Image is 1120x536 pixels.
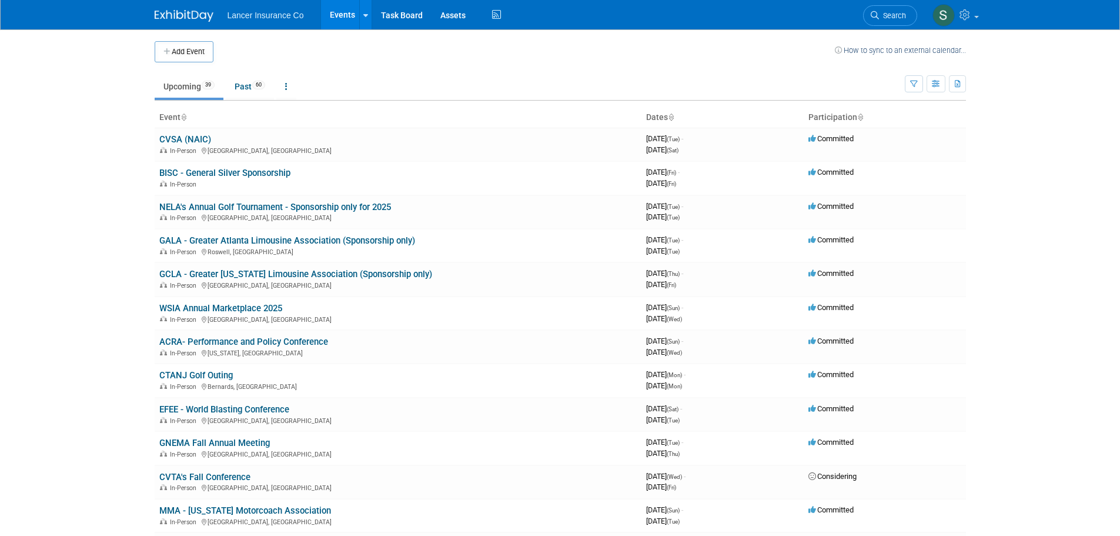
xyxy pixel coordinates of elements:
[646,348,682,357] span: [DATE]
[170,383,200,391] span: In-Person
[667,248,680,255] span: (Tue)
[170,349,200,357] span: In-Person
[646,280,676,289] span: [DATE]
[667,417,680,424] span: (Tue)
[681,269,683,278] span: -
[667,282,676,288] span: (Fri)
[159,505,331,516] a: MMA - [US_STATE] Motorcoach Association
[159,212,637,222] div: [GEOGRAPHIC_DATA], [GEOGRAPHIC_DATA]
[155,75,223,98] a: Upcoming39
[667,237,680,244] span: (Tue)
[646,438,683,447] span: [DATE]
[646,404,682,413] span: [DATE]
[681,438,683,447] span: -
[160,282,167,288] img: In-Person Event
[646,482,676,491] span: [DATE]
[170,181,200,188] span: In-Person
[641,108,804,128] th: Dates
[646,517,680,525] span: [DATE]
[835,46,966,55] a: How to sync to an external calendar...
[646,202,683,211] span: [DATE]
[160,484,167,490] img: In-Person Event
[159,145,637,155] div: [GEOGRAPHIC_DATA], [GEOGRAPHIC_DATA]
[667,451,680,457] span: (Thu)
[170,214,200,222] span: In-Person
[808,168,854,177] span: Committed
[159,269,432,279] a: GCLA - Greater [US_STATE] Limousine Association (Sponsorship only)
[808,269,854,278] span: Committed
[667,181,676,187] span: (Fri)
[646,212,680,221] span: [DATE]
[804,108,966,128] th: Participation
[159,202,391,212] a: NELA's Annual Golf Tournament - Sponsorship only for 2025
[159,348,637,357] div: [US_STATE], [GEOGRAPHIC_DATA]
[646,134,683,143] span: [DATE]
[159,415,637,425] div: [GEOGRAPHIC_DATA], [GEOGRAPHIC_DATA]
[160,248,167,254] img: In-Person Event
[160,518,167,524] img: In-Person Event
[159,517,637,526] div: [GEOGRAPHIC_DATA], [GEOGRAPHIC_DATA]
[159,381,637,391] div: Bernards, [GEOGRAPHIC_DATA]
[646,235,683,244] span: [DATE]
[667,507,680,514] span: (Sun)
[646,269,683,278] span: [DATE]
[808,134,854,143] span: Committed
[681,505,683,514] span: -
[667,383,682,389] span: (Mon)
[646,370,686,379] span: [DATE]
[159,404,289,415] a: EFEE - World Blasting Conference
[667,214,680,221] span: (Tue)
[808,505,854,514] span: Committed
[160,417,167,423] img: In-Person Event
[857,112,863,122] a: Sort by Participation Type
[667,169,676,176] span: (Fri)
[668,112,674,122] a: Sort by Start Date
[170,316,200,324] span: In-Person
[863,5,917,26] a: Search
[159,134,211,145] a: CVSA (NAIC)
[170,147,200,155] span: In-Person
[681,235,683,244] span: -
[681,134,683,143] span: -
[646,415,680,424] span: [DATE]
[170,484,200,492] span: In-Person
[228,11,304,20] span: Lancer Insurance Co
[160,349,167,355] img: In-Person Event
[646,247,680,255] span: [DATE]
[932,4,955,26] img: Steven O'Shea
[808,438,854,447] span: Committed
[667,204,680,210] span: (Tue)
[667,406,678,412] span: (Sat)
[667,349,682,356] span: (Wed)
[252,81,265,89] span: 60
[808,202,854,211] span: Committed
[684,472,686,481] span: -
[170,248,200,256] span: In-Person
[667,271,680,277] span: (Thu)
[681,337,683,345] span: -
[667,316,682,322] span: (Wed)
[681,202,683,211] span: -
[684,370,686,379] span: -
[680,404,682,413] span: -
[159,247,637,256] div: Roswell, [GEOGRAPHIC_DATA]
[808,303,854,312] span: Committed
[180,112,186,122] a: Sort by Event Name
[160,316,167,322] img: In-Person Event
[681,303,683,312] span: -
[160,214,167,220] img: In-Person Event
[159,314,637,324] div: [GEOGRAPHIC_DATA], [GEOGRAPHIC_DATA]
[646,145,678,154] span: [DATE]
[667,474,682,480] span: (Wed)
[646,303,683,312] span: [DATE]
[159,235,415,246] a: GALA - Greater Atlanta Limousine Association (Sponsorship only)
[808,404,854,413] span: Committed
[170,417,200,425] span: In-Person
[646,472,686,481] span: [DATE]
[170,282,200,289] span: In-Person
[159,370,233,381] a: CTANJ Golf Outing
[155,10,213,22] img: ExhibitDay
[159,482,637,492] div: [GEOGRAPHIC_DATA], [GEOGRAPHIC_DATA]
[160,147,167,153] img: In-Person Event
[170,451,200,458] span: In-Person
